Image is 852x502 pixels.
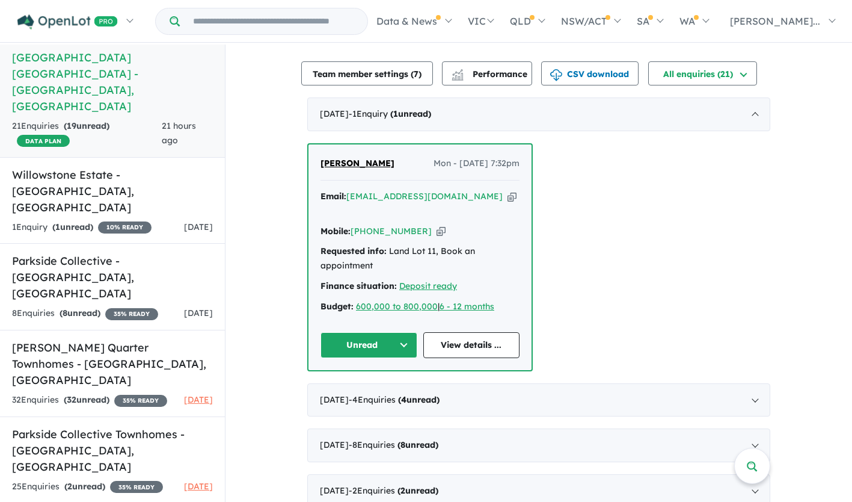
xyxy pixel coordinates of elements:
[12,119,162,148] div: 21 Enquir ies
[17,14,118,29] img: Openlot PRO Logo White
[12,253,213,302] h5: Parkside Collective - [GEOGRAPHIC_DATA] , [GEOGRAPHIC_DATA]
[320,244,519,273] div: Land Lot 11, Book an appointment
[346,191,503,202] a: [EMAIL_ADDRESS][DOMAIN_NAME]
[182,8,365,34] input: Try estate name, suburb, builder or developer
[399,280,457,291] a: Deposit ready
[184,222,213,232] span: [DATE]
[307,429,770,462] div: [DATE]
[307,383,770,417] div: [DATE]
[12,306,158,321] div: 8 Enquir ies
[12,49,213,114] h5: [GEOGRAPHIC_DATA] [GEOGRAPHIC_DATA] - [GEOGRAPHIC_DATA] , [GEOGRAPHIC_DATA]
[423,332,520,358] a: View details ...
[541,61,639,85] button: CSV download
[320,158,394,169] span: [PERSON_NAME]
[67,394,76,405] span: 32
[390,108,431,119] strong: ( unread)
[60,308,100,318] strong: ( unread)
[397,485,438,496] strong: ( unread)
[64,394,109,405] strong: ( unread)
[320,332,417,358] button: Unread
[440,301,494,312] a: 6 - 12 months
[320,191,346,202] strong: Email:
[12,220,152,235] div: 1 Enquir y
[507,190,516,203] button: Copy
[184,308,213,318] span: [DATE]
[349,439,438,450] span: - 8 Enquir ies
[401,394,406,405] span: 4
[12,167,213,215] h5: Willowstone Estate - [GEOGRAPHIC_DATA] , [GEOGRAPHIC_DATA]
[55,222,60,232] span: 1
[349,108,431,119] span: - 1 Enquir y
[184,394,213,405] span: [DATE]
[356,301,438,312] a: 600,000 to 800,000
[184,481,213,492] span: [DATE]
[320,246,387,256] strong: Requested info:
[63,308,67,318] span: 8
[301,61,433,85] button: Team member settings (7)
[453,69,527,79] span: Performance
[52,222,93,232] strong: ( unread)
[98,222,152,234] span: 10 % READY
[12,339,213,388] h5: [PERSON_NAME] Quarter Townhomes - [GEOGRAPHIC_DATA] , [GEOGRAPHIC_DATA]
[442,61,532,85] button: Performance
[452,69,463,76] img: line-chart.svg
[400,485,405,496] span: 2
[105,308,158,320] span: 35 % READY
[349,394,440,405] span: - 4 Enquir ies
[64,481,105,492] strong: ( unread)
[114,395,167,407] span: 35 % READY
[320,226,351,237] strong: Mobile:
[64,120,109,131] strong: ( unread)
[67,481,72,492] span: 2
[110,481,163,493] span: 35 % READY
[730,15,820,27] span: [PERSON_NAME]...
[12,426,213,475] h5: Parkside Collective Townhomes - [GEOGRAPHIC_DATA] , [GEOGRAPHIC_DATA]
[452,73,464,81] img: bar-chart.svg
[434,156,519,171] span: Mon - [DATE] 7:32pm
[307,98,770,131] div: [DATE]
[550,69,562,81] img: download icon
[12,393,167,407] div: 32 Enquir ies
[320,280,397,291] strong: Finance situation:
[437,225,446,238] button: Copy
[12,480,163,494] div: 25 Enquir ies
[400,439,405,450] span: 8
[320,300,519,314] div: |
[320,156,394,171] a: [PERSON_NAME]
[349,485,438,496] span: - 2 Enquir ies
[320,301,354,312] strong: Budget:
[351,226,432,237] a: [PHONE_NUMBER]
[393,108,398,119] span: 1
[67,120,76,131] span: 19
[648,61,757,85] button: All enquiries (21)
[398,394,440,405] strong: ( unread)
[397,439,438,450] strong: ( unread)
[414,69,418,79] span: 7
[162,120,196,146] span: 21 hours ago
[17,135,70,147] span: DATA PLAN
